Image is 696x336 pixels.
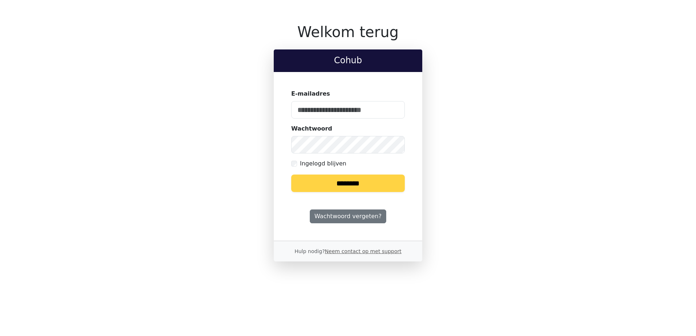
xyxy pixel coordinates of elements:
a: Wachtwoord vergeten? [310,209,386,223]
label: Ingelogd blijven [300,159,346,168]
h2: Cohub [280,55,416,66]
label: E-mailadres [291,89,330,98]
h1: Welkom terug [274,23,422,41]
small: Hulp nodig? [294,248,402,254]
a: Neem contact op met support [325,248,401,254]
label: Wachtwoord [291,124,332,133]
